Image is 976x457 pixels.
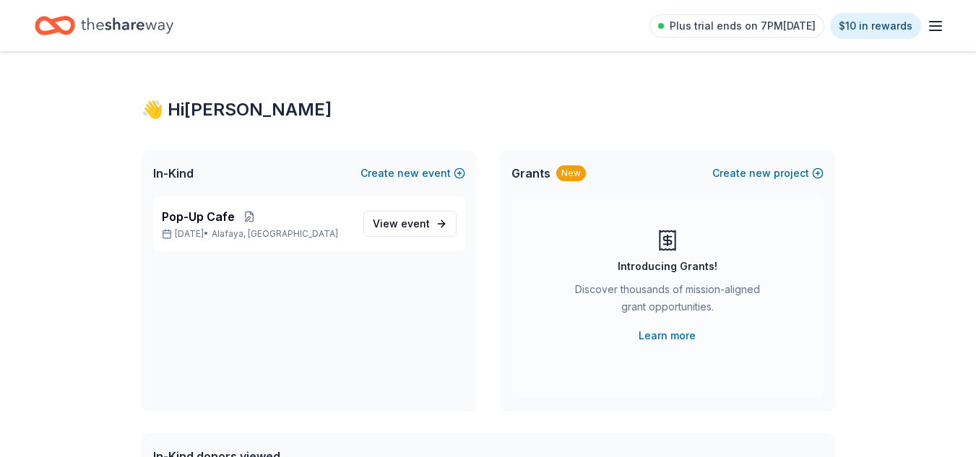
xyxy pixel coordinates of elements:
span: In-Kind [153,165,194,182]
span: View [373,215,430,232]
span: Grants [511,165,550,182]
a: View event [363,211,457,237]
div: Introducing Grants! [618,258,717,275]
div: Discover thousands of mission-aligned grant opportunities. [569,281,766,321]
a: Plus trial ends on 7PM[DATE] [649,14,824,38]
span: Plus trial ends on 7PM[DATE] [670,17,816,35]
span: new [749,165,771,182]
button: Createnewproject [712,165,824,182]
span: new [397,165,419,182]
span: Alafaya, [GEOGRAPHIC_DATA] [212,228,338,240]
span: Pop-Up Cafe [162,208,235,225]
div: 👋 Hi [PERSON_NAME] [142,98,835,121]
div: New [556,165,586,181]
button: Createnewevent [360,165,465,182]
a: Learn more [639,327,696,344]
span: event [401,217,430,230]
a: $10 in rewards [830,13,921,39]
p: [DATE] • [162,228,352,240]
a: Home [35,9,173,43]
